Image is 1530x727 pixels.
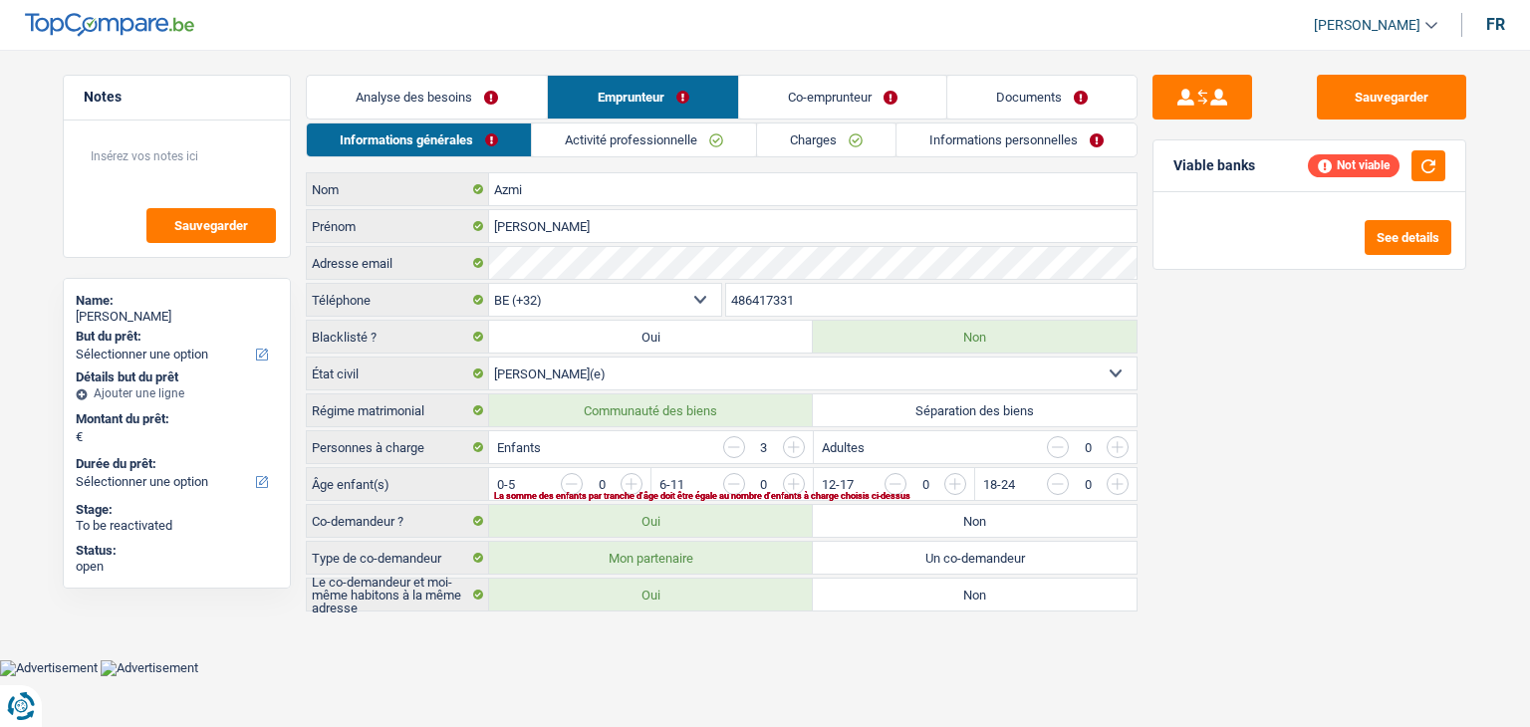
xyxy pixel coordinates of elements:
label: Durée du prêt: [76,456,274,472]
label: 0-5 [497,478,515,491]
a: Co-emprunteur [739,76,946,119]
label: Personnes à charge [307,431,489,463]
button: See details [1365,220,1451,255]
div: fr [1486,15,1505,34]
label: Prénom [307,210,489,242]
a: Charges [757,123,895,156]
button: Sauvegarder [1317,75,1466,120]
div: Viable banks [1173,157,1255,174]
label: Oui [489,321,813,353]
span: € [76,429,83,445]
a: Informations générales [307,123,531,156]
div: To be reactivated [76,518,278,534]
label: Régime matrimonial [307,394,489,426]
label: Un co-demandeur [813,542,1137,574]
div: [PERSON_NAME] [76,309,278,325]
div: Détails but du prêt [76,369,278,385]
img: TopCompare Logo [25,13,194,37]
label: Oui [489,579,813,610]
label: Co-demandeur ? [307,505,489,537]
label: Non [813,579,1137,610]
a: Activité professionnelle [532,123,756,156]
label: Oui [489,505,813,537]
a: Documents [947,76,1137,119]
div: 3 [755,441,773,454]
div: open [76,559,278,575]
div: Not viable [1308,154,1400,176]
div: Ajouter une ligne [76,386,278,400]
label: Blacklisté ? [307,321,489,353]
div: La somme des enfants par tranche d'âge doit être égale au nombre d'enfants à charge choisis ci-de... [494,492,1070,500]
a: Analyse des besoins [307,76,547,119]
div: 0 [1079,441,1097,454]
label: État civil [307,358,489,389]
label: Non [813,321,1137,353]
label: Téléphone [307,284,489,316]
div: Stage: [76,502,278,518]
div: 0 [593,478,611,491]
label: Le co-demandeur et moi-même habitons à la même adresse [307,579,489,610]
label: Montant du prêt: [76,411,274,427]
label: Mon partenaire [489,542,813,574]
h5: Notes [84,89,270,106]
div: Status: [76,543,278,559]
a: Informations personnelles [896,123,1137,156]
span: Sauvegarder [174,219,248,232]
label: Type de co-demandeur [307,542,489,574]
a: Emprunteur [548,76,737,119]
label: Enfants [497,441,541,454]
label: Séparation des biens [813,394,1137,426]
label: Communauté des biens [489,394,813,426]
label: Âge enfant(s) [307,468,489,500]
label: Non [813,505,1137,537]
div: Name: [76,293,278,309]
a: [PERSON_NAME] [1298,9,1437,42]
span: [PERSON_NAME] [1314,17,1420,34]
label: Nom [307,173,489,205]
label: But du prêt: [76,329,274,345]
input: 401020304 [726,284,1138,316]
label: Adresse email [307,247,489,279]
button: Sauvegarder [146,208,276,243]
label: Adultes [822,441,865,454]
